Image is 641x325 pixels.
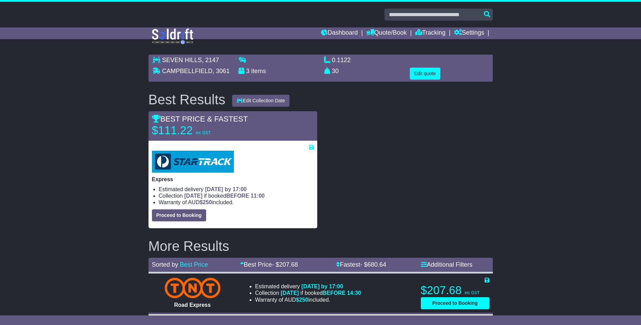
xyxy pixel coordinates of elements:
span: items [251,68,266,74]
span: 11:00 [251,193,265,199]
a: Best Price- $207.68 [240,261,298,268]
a: Tracking [415,27,446,39]
span: SEVEN HILLS [162,57,202,63]
span: , 3061 [213,68,230,74]
span: [DATE] by 17:00 [205,186,247,192]
span: 250 [203,199,212,205]
span: [DATE] by 17:00 [301,283,343,289]
li: Warranty of AUD included. [159,199,314,206]
span: $ [200,199,212,205]
a: Settings [454,27,484,39]
li: Estimated delivery [159,186,314,193]
span: BEFORE [323,290,346,296]
span: BEST PRICE & FASTEST [152,115,248,123]
span: if booked [184,193,264,199]
a: Dashboard [321,27,358,39]
li: Collection [255,290,361,296]
span: Road Express [174,302,211,308]
button: Proceed to Booking [421,297,489,309]
span: CAMPBELLFIELD [162,68,213,74]
img: StarTrack: Express [152,151,234,173]
span: 14:30 [347,290,361,296]
p: Express [152,176,314,183]
span: 207.68 [279,261,298,268]
a: Quote/Book [366,27,407,39]
button: Edit quote [410,68,440,80]
span: [DATE] [281,290,299,296]
a: Fastest- $680.64 [336,261,386,268]
span: , 2147 [202,57,219,63]
span: [DATE] [184,193,202,199]
a: Additional Filters [421,261,473,268]
span: $ [296,297,308,303]
li: Collection [159,193,314,199]
span: - $ [360,261,386,268]
button: Proceed to Booking [152,209,206,221]
span: 250 [299,297,308,303]
a: Best Price [180,261,208,268]
img: TNT Domestic: Road Express [165,278,221,298]
span: 0.1122 [332,57,351,63]
li: Estimated delivery [255,283,361,290]
div: Best Results [145,92,229,107]
span: - $ [272,261,298,268]
span: 3 [246,68,250,74]
span: inc GST [465,290,479,295]
span: Sorted by [152,261,178,268]
span: BEFORE [226,193,249,199]
span: 680.64 [367,261,386,268]
p: $111.22 [152,124,238,137]
h2: More Results [149,239,493,254]
button: Edit Collection Date [232,95,289,107]
li: Warranty of AUD included. [255,297,361,303]
p: $207.68 [421,283,489,297]
span: inc GST [196,130,211,135]
span: if booked [281,290,361,296]
span: 30 [332,68,339,74]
